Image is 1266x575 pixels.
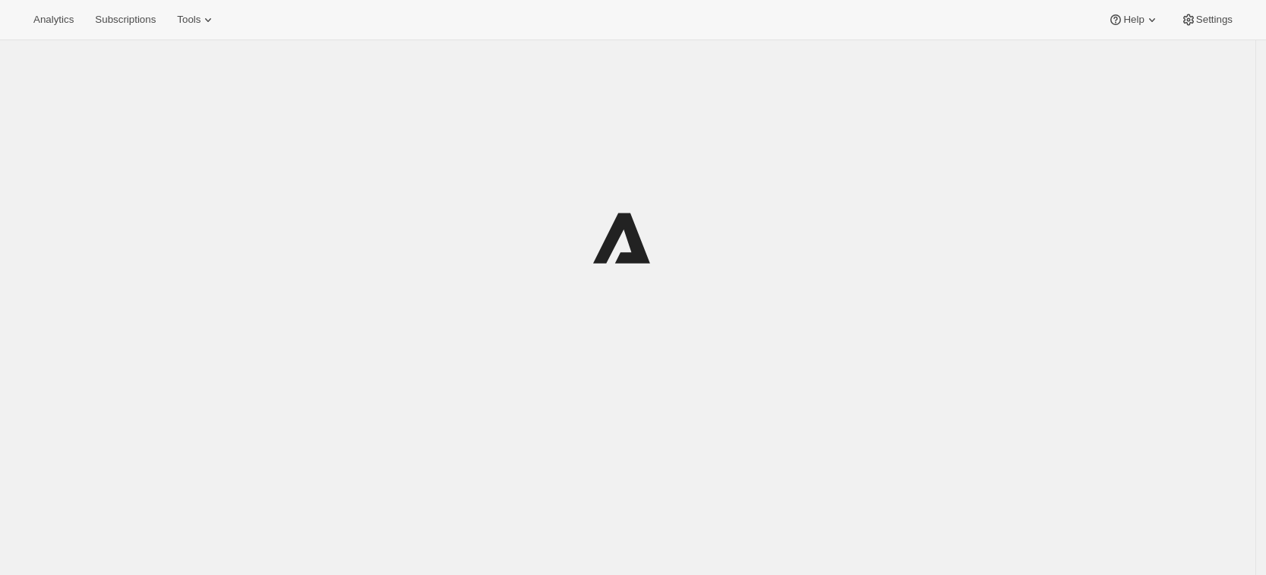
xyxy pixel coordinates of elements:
span: Analytics [33,14,74,26]
button: Settings [1172,9,1242,30]
span: Settings [1196,14,1233,26]
button: Tools [168,9,225,30]
button: Analytics [24,9,83,30]
button: Subscriptions [86,9,165,30]
span: Help [1123,14,1144,26]
button: Help [1099,9,1168,30]
span: Subscriptions [95,14,156,26]
span: Tools [177,14,200,26]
